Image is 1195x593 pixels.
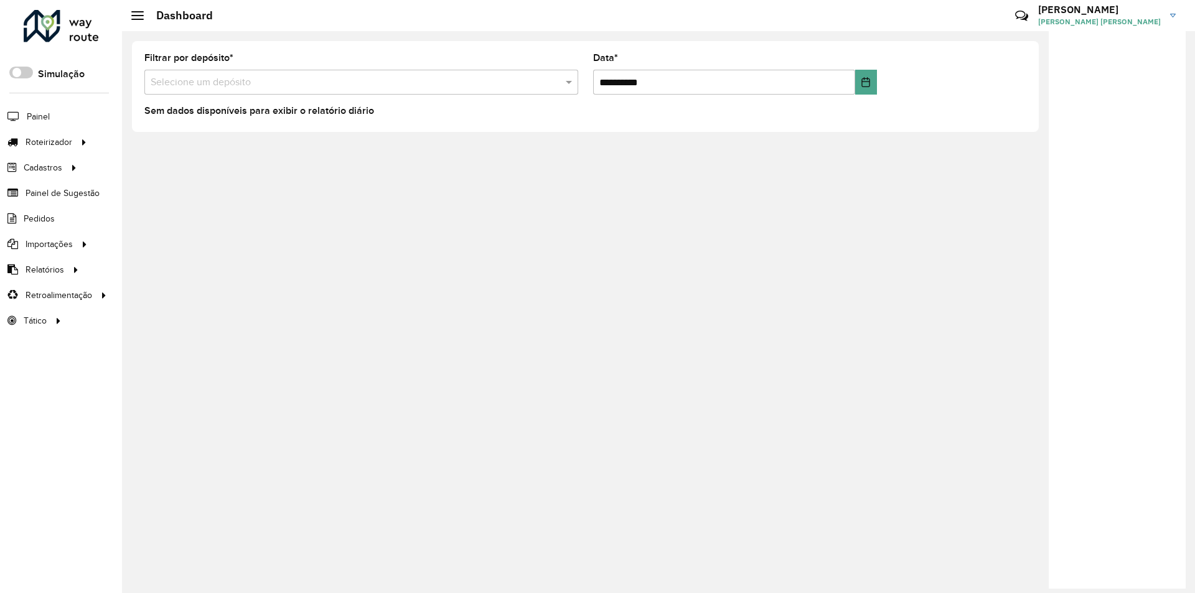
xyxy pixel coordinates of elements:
label: Simulação [38,67,85,82]
label: Sem dados disponíveis para exibir o relatório diário [144,103,374,118]
label: Filtrar por depósito [144,50,233,65]
button: Choose Date [855,70,877,95]
span: Tático [24,314,47,327]
span: Roteirizador [26,136,72,149]
h2: Dashboard [144,9,213,22]
span: Cadastros [24,161,62,174]
span: Painel de Sugestão [26,187,100,200]
span: Pedidos [24,212,55,225]
h3: [PERSON_NAME] [1038,4,1161,16]
span: Relatórios [26,263,64,276]
span: Painel [27,110,50,123]
label: Data [593,50,618,65]
span: [PERSON_NAME] [PERSON_NAME] [1038,16,1161,27]
a: Contato Rápido [1008,2,1035,29]
span: Importações [26,238,73,251]
span: Retroalimentação [26,289,92,302]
